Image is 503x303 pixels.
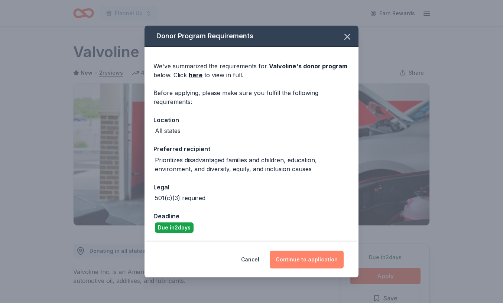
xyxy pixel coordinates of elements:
[155,126,181,135] div: All states
[155,193,205,202] div: 501(c)(3) required
[155,156,350,173] div: Prioritizes disadvantaged families and children, education, environment, and diversity, equity, a...
[145,26,358,47] div: Donor Program Requirements
[241,251,259,268] button: Cancel
[153,182,350,192] div: Legal
[270,251,344,268] button: Continue to application
[153,144,350,154] div: Preferred recipient
[153,62,350,79] div: We've summarized the requirements for below. Click to view in full.
[153,211,350,221] div: Deadline
[189,71,202,79] a: here
[269,62,347,70] span: Valvoline 's donor program
[153,88,350,106] div: Before applying, please make sure you fulfill the following requirements:
[155,222,194,233] div: Due in 2 days
[153,115,350,125] div: Location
